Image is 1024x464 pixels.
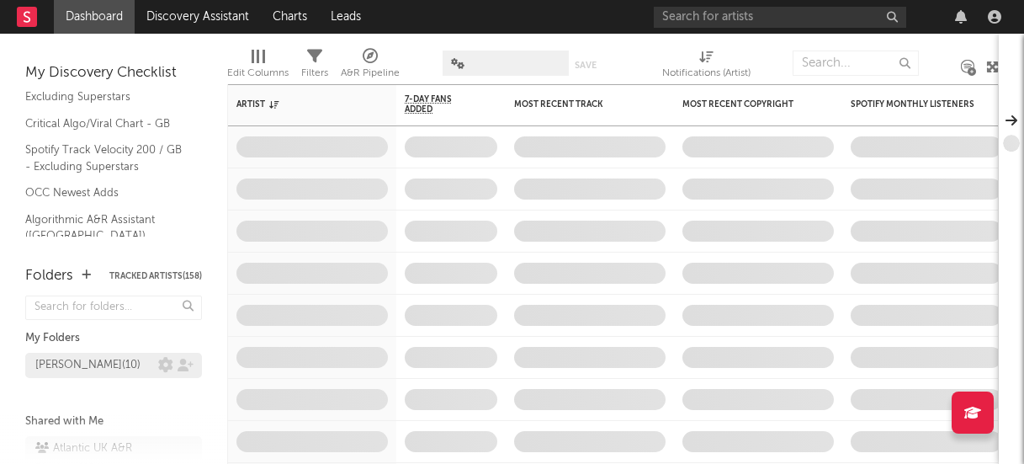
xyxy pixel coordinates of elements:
input: Search... [793,51,919,76]
div: A&R Pipeline [341,42,400,91]
button: Tracked Artists(158) [109,272,202,280]
div: Most Recent Track [514,99,640,109]
button: Save [575,61,597,70]
button: Filter by Artist [371,96,388,113]
button: Filter by Most Recent Track [649,96,666,113]
input: Search for folders... [25,296,202,320]
div: Edit Columns [227,42,289,91]
div: Folders [25,266,73,286]
a: [PERSON_NAME](10) [25,353,202,378]
div: A&R Pipeline [341,63,400,83]
a: Critical Algo/Viral Chart - GB [25,115,185,133]
span: 7-Day Fans Added [405,94,472,115]
a: Spotify City Top Tracks / GB - Excluding Superstars [25,72,185,106]
input: Search for artists [654,7,906,28]
div: My Folders [25,328,202,349]
div: Filters [301,42,328,91]
div: Notifications (Artist) [662,63,751,83]
button: Filter by Spotify Monthly Listeners [985,96,1002,113]
div: My Discovery Checklist [25,63,202,83]
div: Artist [236,99,363,109]
div: Most Recent Copyright [682,99,809,109]
button: Filter by Most Recent Copyright [817,96,834,113]
a: OCC Newest Adds [25,184,185,202]
a: Spotify Track Velocity 200 / GB - Excluding Superstars [25,141,185,175]
div: Filters [301,63,328,83]
a: Algorithmic A&R Assistant ([GEOGRAPHIC_DATA]) [25,211,185,245]
button: Filter by 7-Day Fans Added [480,96,497,113]
div: Spotify Monthly Listeners [851,99,977,109]
div: Edit Columns [227,63,289,83]
div: [PERSON_NAME] ( 10 ) [35,355,141,376]
div: Shared with Me [25,412,202,432]
div: Notifications (Artist) [662,42,751,91]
